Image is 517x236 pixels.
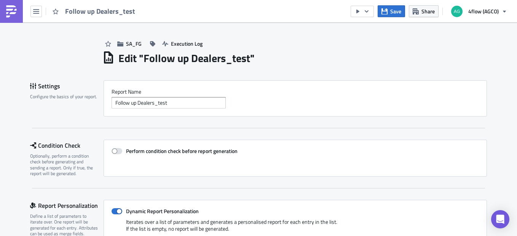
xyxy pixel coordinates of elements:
[378,5,405,17] button: Save
[126,207,199,215] strong: Dynamic Report Personalization
[409,5,439,17] button: Share
[158,38,206,49] button: Execution Log
[112,88,479,95] label: Report Nam﻿e
[447,3,511,20] button: 4flow (AGCO)
[171,40,203,48] span: Execution Log
[390,7,401,15] span: Save
[30,200,104,211] div: Report Personalization
[65,7,136,16] span: Follow up Dealers_test
[5,5,18,18] img: PushMetrics
[30,140,104,151] div: Condition Check
[126,147,238,155] strong: Perform condition check before report generation
[30,80,104,92] div: Settings
[421,7,435,15] span: Share
[30,94,99,99] div: Configure the basics of your report.
[450,5,463,18] img: Avatar
[118,51,255,65] h1: Edit " Follow up Dealers_test "
[30,153,99,177] div: Optionally, perform a condition check before generating and sending a report. Only if true, the r...
[113,38,145,49] button: SA_FG
[126,40,142,48] span: SA_FG
[491,210,509,228] div: Open Intercom Messenger
[468,7,499,15] span: 4flow (AGCO)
